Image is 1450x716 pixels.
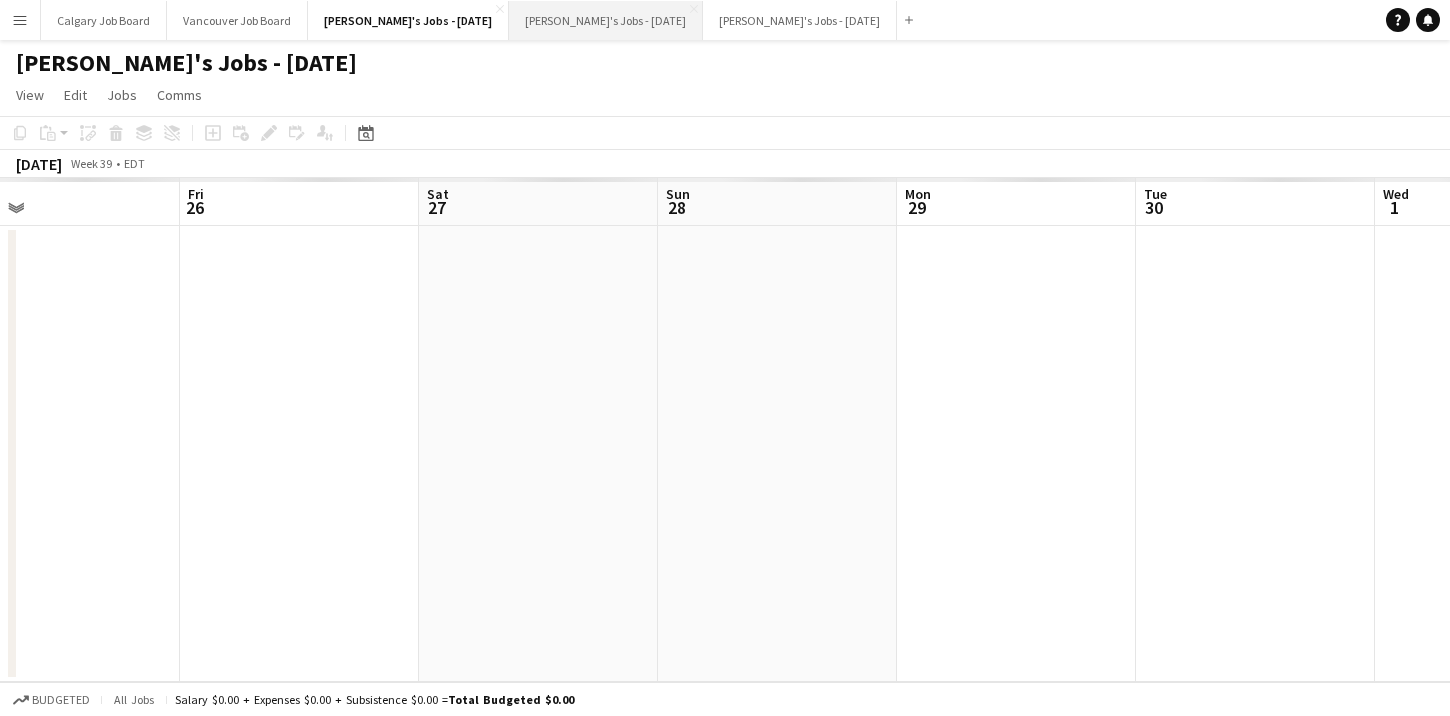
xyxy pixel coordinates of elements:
div: Salary $0.00 + Expenses $0.00 + Subsistence $0.00 = [175,692,574,707]
button: Budgeted [10,689,93,711]
span: Jobs [107,86,137,104]
button: Vancouver Job Board [167,1,308,40]
span: Sat [427,185,449,203]
div: EDT [124,156,145,171]
span: 30 [1141,196,1167,219]
span: Week 39 [66,156,116,171]
span: Total Budgeted $0.00 [448,692,574,707]
span: 1 [1380,196,1409,219]
span: Mon [905,185,931,203]
span: Sun [666,185,690,203]
a: Edit [56,82,95,108]
button: [PERSON_NAME]'s Jobs - [DATE] [509,1,703,40]
span: Comms [157,86,202,104]
div: [DATE] [16,154,62,174]
span: 27 [424,196,449,219]
span: 28 [663,196,690,219]
button: Calgary Job Board [41,1,167,40]
h1: [PERSON_NAME]'s Jobs - [DATE] [16,48,357,78]
button: [PERSON_NAME]'s Jobs - [DATE] [703,1,897,40]
span: Edit [64,86,87,104]
span: 26 [185,196,204,219]
span: All jobs [110,692,158,707]
button: [PERSON_NAME]'s Jobs - [DATE] [308,1,509,40]
a: Comms [149,82,210,108]
span: View [16,86,44,104]
span: 29 [902,196,931,219]
span: Fri [188,185,204,203]
span: Tue [1144,185,1167,203]
a: Jobs [99,82,145,108]
a: View [8,82,52,108]
span: Budgeted [32,693,90,707]
span: Wed [1383,185,1409,203]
